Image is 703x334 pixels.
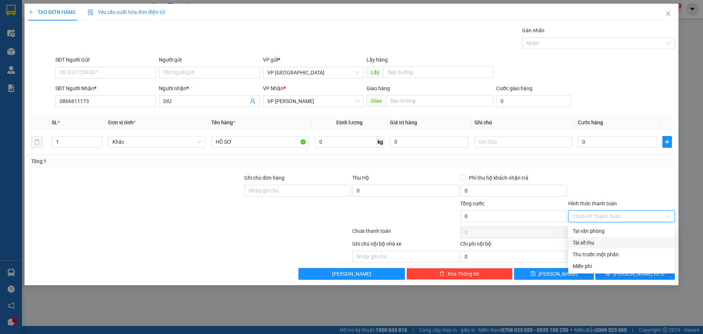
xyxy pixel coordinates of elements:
[573,250,670,258] div: Thu trước một phần
[367,66,383,78] span: Lấy
[55,56,156,64] div: SĐT Người Gửi
[573,227,670,235] div: Tại văn phòng
[88,10,93,15] img: icon
[539,270,578,278] span: [PERSON_NAME]
[159,56,260,64] div: Người gửi
[112,136,201,147] span: Khác
[663,139,672,145] span: plus
[658,4,678,24] button: Close
[352,251,459,263] input: Nhập ghi chú
[573,262,670,270] div: Miễn phí
[613,270,665,278] span: [PERSON_NAME] và In
[496,95,571,107] input: Cước giao hàng
[263,56,364,64] div: VP gửi
[159,84,260,92] div: Người nhận
[367,57,388,63] span: Lấy hàng
[514,268,594,280] button: save[PERSON_NAME]
[263,85,283,91] span: VP Nhận
[383,66,493,78] input: Dọc đường
[390,120,417,125] span: Giá trị hàng
[578,120,603,125] span: Cước hàng
[447,270,479,278] span: Xóa Thông tin
[31,157,271,165] div: Tổng: 1
[336,120,362,125] span: Định lượng
[386,95,493,107] input: Dọc đường
[28,9,76,15] span: TẠO ĐƠN HÀNG
[267,67,359,78] span: VP Mỹ Đình
[244,185,351,197] input: Ghi chú đơn hàng
[662,136,672,148] button: plus
[52,120,57,125] span: SL
[568,201,617,206] label: Hình thức thanh toán
[531,271,536,277] span: save
[332,270,371,278] span: [PERSON_NAME]
[211,136,309,148] input: VD: Bàn, Ghế
[406,268,513,280] button: deleteXóa Thông tin
[351,227,460,240] div: Chưa thanh toán
[250,98,256,104] span: user-add
[472,115,575,130] th: Ghi chú
[367,85,390,91] span: Giao hàng
[352,175,369,181] span: Thu Hộ
[352,240,459,251] div: Ghi chú nội bộ nhà xe
[211,120,235,125] span: Tên hàng
[460,240,567,251] div: Chi phí nội bộ
[377,136,384,148] span: kg
[522,27,544,33] label: Gán nhãn
[390,136,469,148] input: 0
[267,96,359,107] span: VP Quy Đạt
[595,268,675,280] button: printer[PERSON_NAME] và In
[605,271,610,277] span: printer
[244,175,284,181] label: Ghi chú đơn hàng
[573,239,670,247] div: Tài xế thu
[31,136,43,148] button: delete
[55,84,156,92] div: SĐT Người Nhận
[298,268,405,280] button: [PERSON_NAME]
[28,10,33,15] span: plus
[367,95,386,107] span: Giao
[460,201,484,206] span: Tổng cước
[475,136,572,148] input: Ghi Chú
[665,11,671,16] span: close
[439,271,445,277] span: delete
[108,120,135,125] span: Đơn vị tính
[466,174,531,182] span: Phí thu hộ khách nhận trả
[88,9,165,15] span: Yêu cầu xuất hóa đơn điện tử
[496,85,532,91] label: Cước giao hàng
